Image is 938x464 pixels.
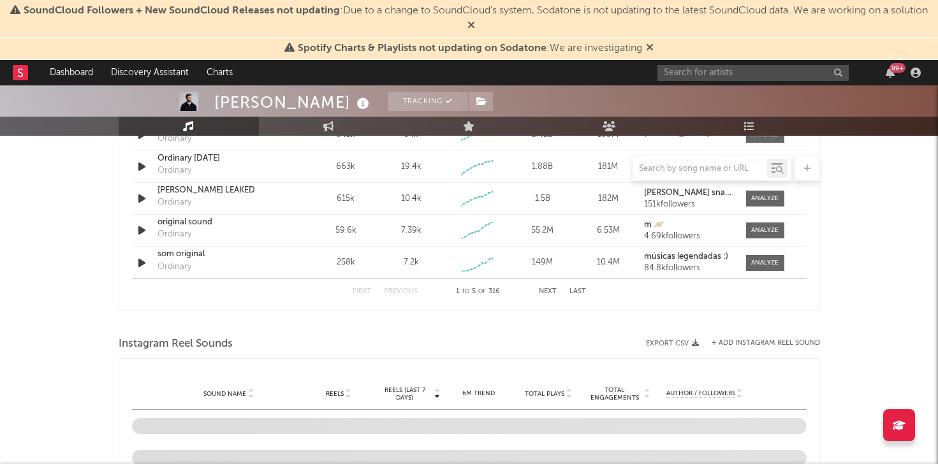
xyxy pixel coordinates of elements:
div: Ordinary [158,228,191,241]
strong: [PERSON_NAME] snaps [644,189,734,197]
span: to [462,289,469,294]
div: 151k followers [644,200,733,209]
div: 7.2k [404,256,419,269]
strong: [PERSON_NAME] [644,129,710,138]
a: Discovery Assistant [102,60,198,85]
button: Export CSV [646,340,699,347]
input: Search by song name or URL [633,164,767,174]
span: Dismiss [467,21,475,31]
strong: músicas legendadas :) [644,252,728,261]
a: [PERSON_NAME] snaps [644,189,733,198]
div: 1 5 316 [443,284,513,300]
button: Tracking [388,92,468,111]
div: 55.2M [513,224,572,237]
span: of [478,289,486,294]
div: Ordinary [158,133,191,145]
div: 258k [316,256,376,269]
span: SoundCloud Followers + New SoundCloud Releases not updating [24,6,340,16]
span: Sound Name [203,390,246,398]
span: Dismiss [646,43,654,54]
div: 10.4k [401,192,421,205]
span: : We are investigating [298,43,642,54]
div: Ordinary [158,196,191,209]
button: + Add Instagram Reel Sound [712,340,820,347]
div: 182M [578,192,638,205]
button: Last [569,288,586,295]
div: 10.4M [578,256,638,269]
a: m 🪐 [644,221,733,229]
div: 7.39k [401,224,421,237]
span: Spotify Charts & Playlists not updating on Sodatone [298,43,546,54]
a: Ordinary [DATE] [158,152,291,165]
div: 99 + [890,63,905,73]
div: 149M [513,256,572,269]
button: 99+ [886,68,895,78]
span: Total Engagements [587,386,643,402]
div: 6M Trend [447,389,511,398]
div: 59.6k [316,224,376,237]
div: 6.53M [578,224,638,237]
span: Author / Followers [666,389,735,398]
button: Previous [384,288,418,295]
a: [PERSON_NAME] LEAKED [158,184,291,197]
a: músicas legendadas :) [644,252,733,261]
span: Total Plays [525,390,564,398]
div: [PERSON_NAME] [214,92,372,113]
strong: m 🪐 [644,221,664,229]
button: Next [539,288,557,295]
div: 615k [316,192,376,205]
span: Reels [326,390,344,398]
div: 1.5B [513,192,572,205]
a: Dashboard [41,60,102,85]
a: Charts [198,60,242,85]
div: 4.69k followers [644,232,733,241]
span: Reels (last 7 days) [377,386,433,402]
a: som original [158,248,291,261]
div: 84.8k followers [644,264,733,273]
a: original sound [158,216,291,229]
button: First [353,288,371,295]
div: + Add Instagram Reel Sound [699,340,820,347]
div: Ordinary [158,261,191,273]
span: Instagram Reel Sounds [119,337,233,352]
span: : Due to a change to SoundCloud's system, Sodatone is not updating to the latest SoundCloud data.... [24,6,928,16]
input: Search for artists [657,65,849,81]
